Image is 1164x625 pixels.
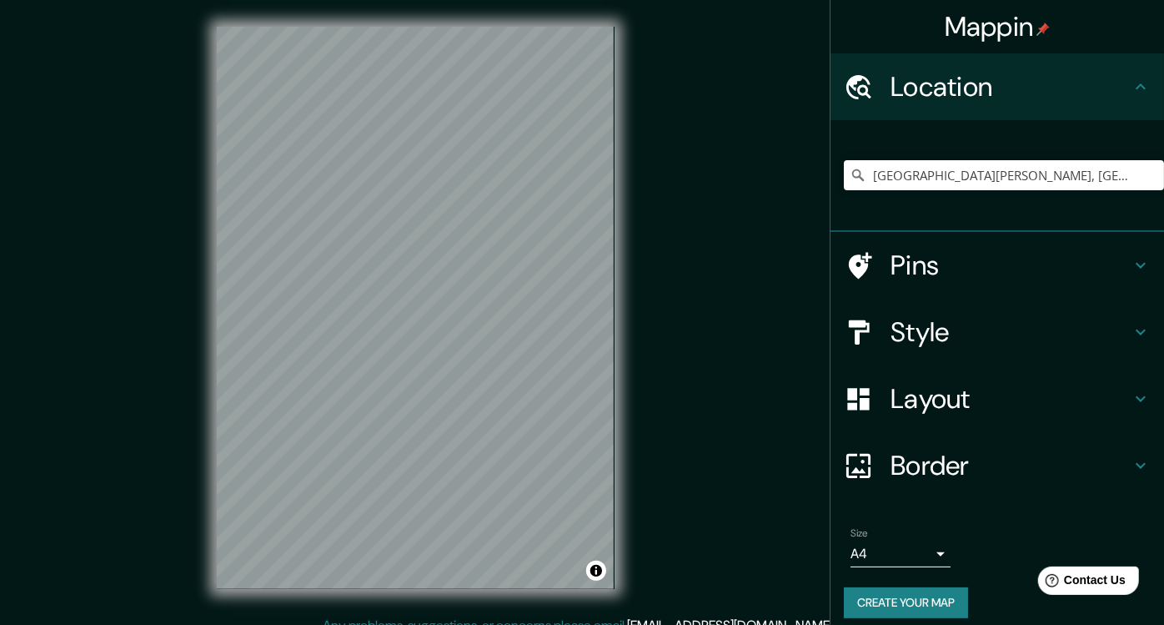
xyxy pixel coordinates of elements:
[844,160,1164,190] input: Pick your city or area
[891,315,1131,349] h4: Style
[844,587,968,618] button: Create your map
[586,561,606,581] button: Toggle attribution
[830,365,1164,432] div: Layout
[891,249,1131,282] h4: Pins
[891,449,1131,482] h4: Border
[850,527,868,541] label: Size
[1036,23,1050,36] img: pin-icon.png
[850,541,951,567] div: A4
[1016,560,1146,607] iframe: Help widget launcher
[891,70,1131,103] h4: Location
[830,232,1164,299] div: Pins
[830,53,1164,120] div: Location
[830,299,1164,365] div: Style
[891,382,1131,416] h4: Layout
[217,27,615,589] canvas: Map
[945,10,1051,43] h4: Mappin
[830,432,1164,499] div: Border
